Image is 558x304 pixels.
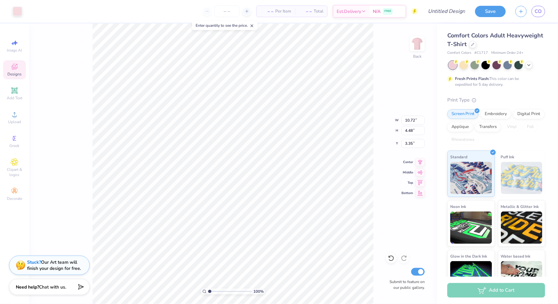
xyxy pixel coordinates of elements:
span: Image AI [7,48,22,53]
span: 100 % [253,289,264,294]
span: Metallic & Glitter Ink [501,203,539,210]
span: Puff Ink [501,153,514,160]
strong: Fresh Prints Flash: [455,76,489,81]
input: – – [214,5,239,17]
input: Untitled Design [423,5,470,18]
div: Embroidery [481,109,511,119]
div: Vinyl [503,122,521,132]
div: Applique [447,122,473,132]
span: FREE [384,9,391,14]
div: Foil [523,122,538,132]
div: This color can be expedited for 5 day delivery. [455,76,534,87]
div: Back [413,54,421,59]
img: Glow in the Dark Ink [450,261,492,293]
label: Submit to feature on our public gallery. [386,279,425,290]
a: CO [532,6,545,17]
div: Transfers [475,122,501,132]
span: Top [401,181,413,185]
span: Minimum Order: 24 + [491,50,523,56]
span: Center [401,160,413,164]
button: Save [475,6,506,17]
img: Metallic & Glitter Ink [501,211,543,244]
span: Upload [8,119,21,124]
span: Glow in the Dark Ink [450,253,487,260]
span: Decorate [7,196,22,201]
span: Comfort Colors Adult Heavyweight T-Shirt [447,32,543,48]
span: Middle [401,170,413,175]
img: Puff Ink [501,162,543,194]
div: Our Art team will finish your design for free. [27,259,81,271]
span: Add Text [7,95,22,101]
img: Water based Ink [501,261,543,293]
span: Comfort Colors [447,50,471,56]
strong: Need help? [16,284,39,290]
strong: Stuck? [27,259,41,265]
img: Back [411,37,424,50]
div: Screen Print [447,109,479,119]
span: Total [314,8,323,15]
span: – – [299,8,312,15]
span: Water based Ink [501,253,531,260]
span: Clipart & logos [3,167,26,177]
span: CO [535,8,542,15]
div: Digital Print [513,109,544,119]
img: Neon Ink [450,211,492,244]
img: Standard [450,162,492,194]
div: Rhinestones [447,135,479,145]
span: Est. Delivery [337,8,361,15]
span: Chat with us. [39,284,66,290]
span: Standard [450,153,467,160]
span: N/A [373,8,380,15]
span: # C1717 [474,50,488,56]
div: Print Type [447,96,545,104]
span: Designs [7,72,22,77]
span: Neon Ink [450,203,466,210]
span: Greek [10,143,20,148]
span: – – [260,8,273,15]
span: Bottom [401,191,413,195]
span: Per Item [275,8,291,15]
div: Enter quantity to see the price. [192,21,258,30]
